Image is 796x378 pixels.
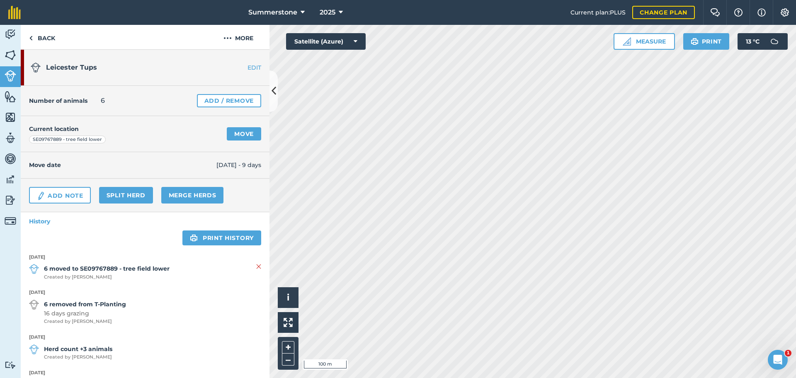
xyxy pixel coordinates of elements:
[197,94,261,107] a: Add / Remove
[614,33,675,50] button: Measure
[5,361,16,369] img: svg+xml;base64,PD94bWwgdmVyc2lvbj0iMS4wIiBlbmNvZGluZz0idXRmLTgiPz4KPCEtLSBHZW5lcmF0b3I6IEFkb2JlIE...
[207,25,269,49] button: More
[46,63,97,71] span: Leicester Tups
[44,300,126,309] strong: 6 removed from T-Planting
[5,153,16,165] img: svg+xml;base64,PD94bWwgdmVyc2lvbj0iMS4wIiBlbmNvZGluZz0idXRmLTgiPz4KPCEtLSBHZW5lcmF0b3I6IEFkb2JlIE...
[21,25,63,49] a: Back
[44,264,170,273] strong: 6 moved to SE09767889 - tree field lower
[29,96,87,105] h4: Number of animals
[278,287,298,308] button: i
[29,334,261,341] strong: [DATE]
[182,230,261,245] a: Print history
[738,33,788,50] button: 13 °C
[29,33,33,43] img: svg+xml;base64,PHN2ZyB4bWxucz0iaHR0cDovL3d3dy53My5vcmcvMjAwMC9zdmciIHdpZHRoPSI5IiBoZWlnaHQ9IjI0Ii...
[5,49,16,61] img: svg+xml;base64,PHN2ZyB4bWxucz0iaHR0cDovL3d3dy53My5vcmcvMjAwMC9zdmciIHdpZHRoPSI1NiIgaGVpZ2h0PSI2MC...
[29,369,261,377] strong: [DATE]
[216,160,261,170] span: [DATE] - 9 days
[256,262,261,271] img: svg+xml;base64,PHN2ZyB4bWxucz0iaHR0cDovL3d3dy53My5vcmcvMjAwMC9zdmciIHdpZHRoPSIyMiIgaGVpZ2h0PSIzMC...
[5,90,16,103] img: svg+xml;base64,PHN2ZyB4bWxucz0iaHR0cDovL3d3dy53My5vcmcvMjAwMC9zdmciIHdpZHRoPSI1NiIgaGVpZ2h0PSI2MC...
[29,160,216,170] h4: Move date
[5,28,16,41] img: svg+xml;base64,PD94bWwgdmVyc2lvbj0iMS4wIiBlbmNvZGluZz0idXRmLTgiPz4KPCEtLSBHZW5lcmF0b3I6IEFkb2JlIE...
[287,292,289,303] span: i
[691,36,699,46] img: svg+xml;base64,PHN2ZyB4bWxucz0iaHR0cDovL3d3dy53My5vcmcvMjAwMC9zdmciIHdpZHRoPSIxOSIgaGVpZ2h0PSIyNC...
[780,8,790,17] img: A cog icon
[29,254,261,261] strong: [DATE]
[785,350,791,356] span: 1
[5,194,16,206] img: svg+xml;base64,PD94bWwgdmVyc2lvbj0iMS4wIiBlbmNvZGluZz0idXRmLTgiPz4KPCEtLSBHZW5lcmF0b3I6IEFkb2JlIE...
[757,7,766,17] img: svg+xml;base64,PHN2ZyB4bWxucz0iaHR0cDovL3d3dy53My5vcmcvMjAwMC9zdmciIHdpZHRoPSIxNyIgaGVpZ2h0PSIxNy...
[44,354,112,361] span: Created by [PERSON_NAME]
[286,33,366,50] button: Satellite (Azure)
[5,173,16,186] img: svg+xml;base64,PD94bWwgdmVyc2lvbj0iMS4wIiBlbmNvZGluZz0idXRmLTgiPz4KPCEtLSBHZW5lcmF0b3I6IEFkb2JlIE...
[768,350,788,370] iframe: Intercom live chat
[29,136,106,144] div: SE09767889 - tree field lower
[29,124,79,133] h4: Current location
[5,132,16,144] img: svg+xml;base64,PD94bWwgdmVyc2lvbj0iMS4wIiBlbmNvZGluZz0idXRmLTgiPz4KPCEtLSBHZW5lcmF0b3I6IEFkb2JlIE...
[248,7,297,17] span: Summerstone
[282,354,294,366] button: –
[570,8,626,17] span: Current plan : PLUS
[5,215,16,227] img: svg+xml;base64,PD94bWwgdmVyc2lvbj0iMS4wIiBlbmNvZGluZz0idXRmLTgiPz4KPCEtLSBHZW5lcmF0b3I6IEFkb2JlIE...
[223,33,232,43] img: svg+xml;base64,PHN2ZyB4bWxucz0iaHR0cDovL3d3dy53My5vcmcvMjAwMC9zdmciIHdpZHRoPSIyMCIgaGVpZ2h0PSIyNC...
[710,8,720,17] img: Two speech bubbles overlapping with the left bubble in the forefront
[227,127,261,141] a: Move
[632,6,695,19] a: Change plan
[44,318,126,325] span: Created by [PERSON_NAME]
[29,264,39,274] img: svg+xml;base64,PD94bWwgdmVyc2lvbj0iMS4wIiBlbmNvZGluZz0idXRmLTgiPz4KPCEtLSBHZW5lcmF0b3I6IEFkb2JlIE...
[44,274,170,281] span: Created by [PERSON_NAME]
[101,96,105,106] span: 6
[21,212,269,230] a: History
[5,111,16,124] img: svg+xml;base64,PHN2ZyB4bWxucz0iaHR0cDovL3d3dy53My5vcmcvMjAwMC9zdmciIHdpZHRoPSI1NiIgaGVpZ2h0PSI2MC...
[29,300,39,310] img: svg+xml;base64,PD94bWwgdmVyc2lvbj0iMS4wIiBlbmNvZGluZz0idXRmLTgiPz4KPCEtLSBHZW5lcmF0b3I6IEFkb2JlIE...
[683,33,730,50] button: Print
[746,33,760,50] span: 13 ° C
[44,344,112,354] strong: Herd count +3 animals
[36,191,46,201] img: svg+xml;base64,PD94bWwgdmVyc2lvbj0iMS4wIiBlbmNvZGluZz0idXRmLTgiPz4KPCEtLSBHZW5lcmF0b3I6IEFkb2JlIE...
[766,33,783,50] img: svg+xml;base64,PD94bWwgdmVyc2lvbj0iMS4wIiBlbmNvZGluZz0idXRmLTgiPz4KPCEtLSBHZW5lcmF0b3I6IEFkb2JlIE...
[5,70,16,82] img: svg+xml;base64,PD94bWwgdmVyc2lvbj0iMS4wIiBlbmNvZGluZz0idXRmLTgiPz4KPCEtLSBHZW5lcmF0b3I6IEFkb2JlIE...
[320,7,335,17] span: 2025
[623,37,631,46] img: Ruler icon
[284,318,293,327] img: Four arrows, one pointing top left, one top right, one bottom right and the last bottom left
[29,187,91,204] a: Add Note
[161,187,224,204] a: Merge Herds
[733,8,743,17] img: A question mark icon
[217,63,269,72] a: EDIT
[99,187,153,204] a: Split herd
[29,289,261,296] strong: [DATE]
[31,63,41,73] img: svg+xml;base64,PD94bWwgdmVyc2lvbj0iMS4wIiBlbmNvZGluZz0idXRmLTgiPz4KPCEtLSBHZW5lcmF0b3I6IEFkb2JlIE...
[8,6,21,19] img: fieldmargin Logo
[29,344,39,354] img: svg+xml;base64,PD94bWwgdmVyc2lvbj0iMS4wIiBlbmNvZGluZz0idXRmLTgiPz4KPCEtLSBHZW5lcmF0b3I6IEFkb2JlIE...
[190,233,198,243] img: svg+xml;base64,PHN2ZyB4bWxucz0iaHR0cDovL3d3dy53My5vcmcvMjAwMC9zdmciIHdpZHRoPSIxOSIgaGVpZ2h0PSIyNC...
[44,309,126,318] span: 16 days grazing
[282,341,294,354] button: +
